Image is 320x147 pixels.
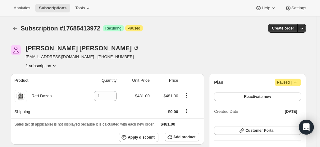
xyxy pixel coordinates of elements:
button: Subscriptions [35,4,70,12]
th: Product [11,74,78,87]
button: Add product [165,133,199,141]
span: [DATE] [285,109,297,114]
button: Product actions [26,62,57,69]
span: Tools [75,6,85,11]
th: Price [152,74,180,87]
button: Subscriptions [11,24,20,33]
span: Help [262,6,270,11]
button: Customer Portal [214,126,301,135]
span: Reactivate now [244,94,271,99]
th: Quantity [77,74,118,87]
span: Subscription #17685413972 [21,25,100,32]
div: Red Dozen [27,93,52,99]
h2: Plan [214,79,223,85]
span: Created Date [214,108,238,115]
span: Create order [272,26,294,31]
button: Shipping actions [182,108,192,114]
button: Help [252,4,280,12]
span: Recurring [105,26,121,31]
span: | [291,80,292,85]
button: Product actions [182,92,192,99]
span: Customer Portal [245,128,274,133]
div: Open Intercom Messenger [299,120,314,135]
th: Shipping [11,105,78,118]
th: Unit Price [118,74,151,87]
span: Subscriptions [39,6,66,11]
div: [PERSON_NAME] [PERSON_NAME] [26,45,139,51]
span: Apply discount [128,135,155,140]
span: [EMAIL_ADDRESS][DOMAIN_NAME] · [PHONE_NUMBER] [26,54,139,60]
button: Analytics [10,4,34,12]
span: $0.00 [168,109,178,114]
button: Settings [281,4,310,12]
span: $481.00 [135,94,150,98]
span: Paused [128,26,140,31]
button: Create order [268,24,298,33]
span: Analytics [14,6,30,11]
button: Tools [71,4,95,12]
span: $481.00 [161,122,175,126]
span: Philip Traynor [11,45,21,55]
button: Reactivate now [214,92,301,101]
span: Settings [291,6,306,11]
span: Sales tax (if applicable) is not displayed because it is calculated with each new order. [15,122,155,126]
span: Add product [173,135,195,140]
span: $481.00 [163,94,178,98]
button: [DATE] [281,107,301,116]
span: Paused [277,79,299,85]
button: Apply discount [119,133,158,142]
